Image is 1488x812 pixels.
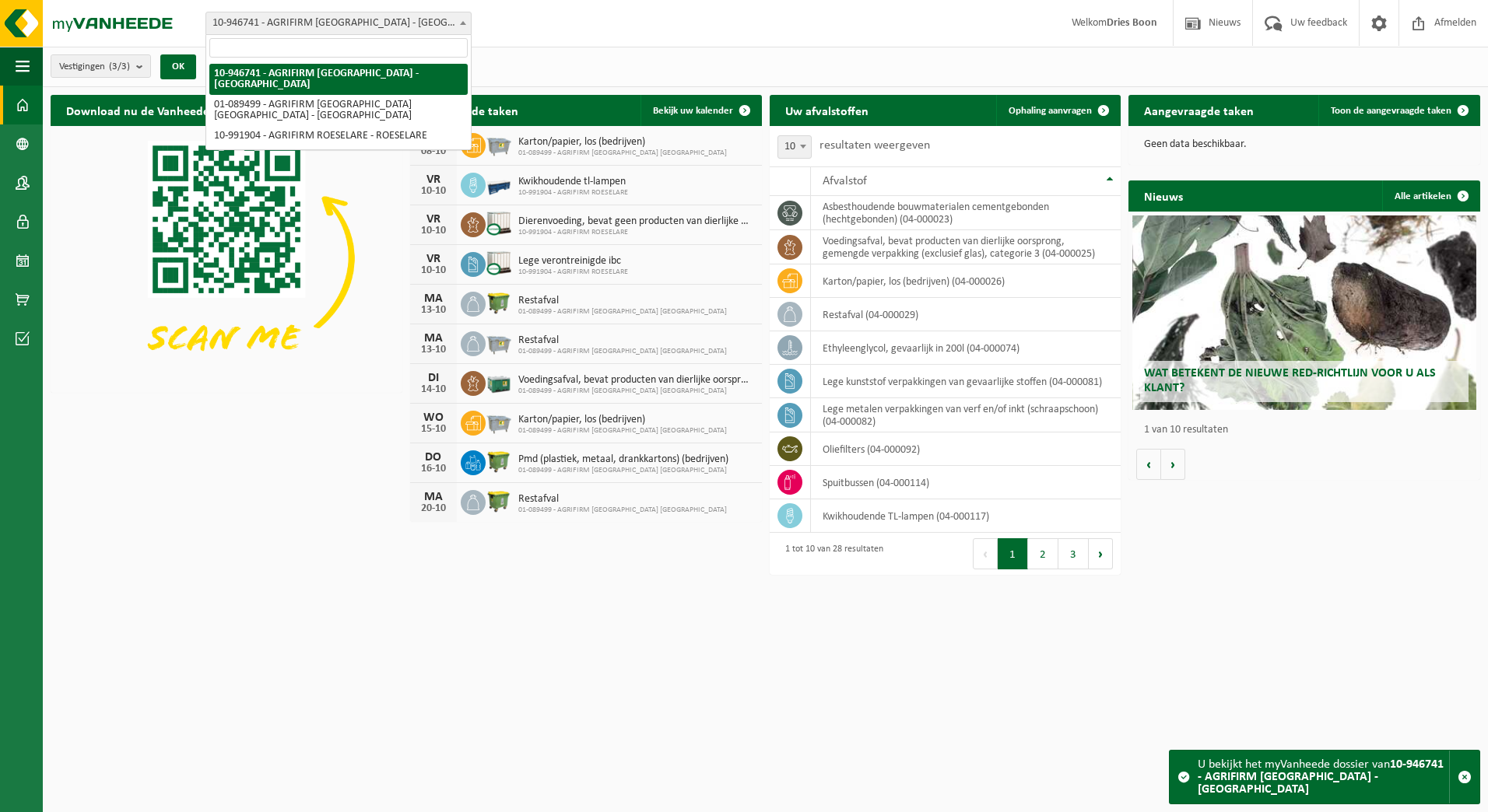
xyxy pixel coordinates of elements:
span: Vestigingen [59,55,130,79]
td: ethyleenglycol, gevaarlijk in 200l (04-000074) [811,331,1121,365]
div: 10-10 [418,186,449,197]
div: WO [418,411,449,424]
button: Next [1089,538,1113,569]
td: karton/papier, los (bedrijven) (04-000026) [811,264,1121,298]
span: 10-991904 - AGRIFIRM ROESELARE [518,268,628,277]
div: 20-10 [418,503,449,514]
strong: 10-946741 - AGRIFIRM [GEOGRAPHIC_DATA] - [GEOGRAPHIC_DATA] [1198,758,1444,796]
div: 14-10 [418,384,449,395]
img: PB-HB-C3 [486,170,512,197]
span: Ophaling aanvragen [1009,106,1092,116]
img: WB-1100-HPE-GN-50 [486,488,512,514]
span: 01-089499 - AGRIFIRM [GEOGRAPHIC_DATA] [GEOGRAPHIC_DATA] [518,149,727,158]
img: PB-LB-0680-HPE-GN-01 [486,369,512,395]
td: lege metalen verpakkingen van verf en/of inkt (schraapschoon) (04-000082) [811,398,1121,432]
td: kwikhoudende TL-lampen (04-000117) [811,499,1121,533]
span: 10 [778,136,811,158]
div: MA [418,491,449,503]
span: Restafval [518,493,727,506]
button: Vestigingen(3/3) [51,54,151,78]
div: U bekijkt het myVanheede dossier van [1198,751,1449,803]
div: VR [418,213,449,226]
img: WB-1100-HPE-GN-50 [486,448,512,474]
button: Vorige [1136,449,1161,480]
div: 16-10 [418,464,449,474]
button: Volgende [1161,449,1185,480]
span: 01-089499 - AGRIFIRM [GEOGRAPHIC_DATA] [GEOGRAPHIC_DATA] [518,347,727,356]
span: 01-089499 - AGRIFIRM [GEOGRAPHIC_DATA] [GEOGRAPHIC_DATA] [518,466,728,475]
span: Lege verontreinigde ibc [518,255,628,268]
p: 1 van 10 resultaten [1144,425,1472,436]
li: 10-946741 - AGRIFIRM [GEOGRAPHIC_DATA] - [GEOGRAPHIC_DATA] [209,64,468,95]
li: 01-089499 - AGRIFIRM [GEOGRAPHIC_DATA] [GEOGRAPHIC_DATA] - [GEOGRAPHIC_DATA] [209,95,468,126]
count: (3/3) [109,61,130,72]
a: Toon de aangevraagde taken [1318,95,1479,126]
h2: Uw afvalstoffen [770,95,884,125]
span: Bekijk uw kalender [653,106,733,116]
span: Karton/papier, los (bedrijven) [518,414,727,426]
span: 10-991904 - AGRIFIRM ROESELARE [518,188,628,198]
span: Restafval [518,295,727,307]
label: resultaten weergeven [819,139,930,152]
span: 01-089499 - AGRIFIRM [GEOGRAPHIC_DATA] [GEOGRAPHIC_DATA] [518,426,727,436]
p: Geen data beschikbaar. [1144,139,1465,150]
span: Afvalstof [823,175,867,187]
img: WB-2500-GAL-GY-01 [486,329,512,355]
td: restafval (04-000029) [811,298,1121,331]
div: VR [418,253,449,265]
strong: Dries Boon [1107,17,1157,29]
a: Bekijk uw kalender [640,95,760,126]
div: 15-10 [418,424,449,435]
span: Pmd (plastiek, metaal, drankkartons) (bedrijven) [518,453,728,466]
img: WB-2500-GAL-GY-01 [486,408,512,435]
button: 1 [998,538,1028,569]
td: oliefilters (04-000092) [811,432,1121,466]
img: PB-IC-CU [486,250,512,276]
td: lege kunststof verpakkingen van gevaarlijke stoffen (04-000081) [811,365,1121,398]
button: 2 [1028,538,1058,569]
td: voedingsafval, bevat producten van dierlijke oorsprong, gemengde verpakking (exclusief glas), cat... [811,230,1121,264]
div: VR [418,173,449,186]
div: 10-10 [418,265,449,276]
span: Wat betekent de nieuwe RED-richtlijn voor u als klant? [1144,367,1436,394]
button: 3 [1058,538,1089,569]
span: Karton/papier, los (bedrijven) [518,136,727,149]
span: Voedingsafval, bevat producten van dierlijke oorsprong, gemengde verpakking (exc... [518,374,754,387]
a: Alle artikelen [1382,180,1479,212]
span: 10-946741 - AGRIFIRM BELGIUM - DRONGEN [205,12,472,35]
div: 13-10 [418,305,449,316]
img: WB-2500-GAL-GY-01 [486,131,512,157]
div: 13-10 [418,345,449,355]
span: 10-946741 - AGRIFIRM BELGIUM - DRONGEN [206,12,471,34]
span: 01-089499 - AGRIFIRM [GEOGRAPHIC_DATA] [GEOGRAPHIC_DATA] [518,506,727,515]
div: 1 tot 10 van 28 resultaten [777,537,883,571]
button: OK [160,54,196,79]
img: WB-1100-HPE-GN-50 [486,289,512,316]
span: 10 [777,135,812,159]
div: 10-10 [418,226,449,236]
span: 01-089499 - AGRIFIRM [GEOGRAPHIC_DATA] [GEOGRAPHIC_DATA] [518,307,727,317]
h2: Download nu de Vanheede+ app! [51,95,258,125]
h2: Nieuws [1128,180,1198,211]
td: asbesthoudende bouwmaterialen cementgebonden (hechtgebonden) (04-000023) [811,196,1121,230]
td: spuitbussen (04-000114) [811,466,1121,499]
a: Ophaling aanvragen [996,95,1119,126]
a: Wat betekent de nieuwe RED-richtlijn voor u als klant? [1132,215,1477,410]
img: Download de VHEPlus App [51,126,402,390]
img: PB-IC-CU [486,210,512,236]
span: Kwikhoudende tl-lampen [518,176,628,188]
div: MA [418,292,449,305]
span: 10-991904 - AGRIFIRM ROESELARE [518,228,754,237]
span: Restafval [518,334,727,347]
li: 10-991904 - AGRIFIRM ROESELARE - ROESELARE [209,126,468,146]
div: DO [418,451,449,464]
h2: Aangevraagde taken [1128,95,1269,125]
span: 01-089499 - AGRIFIRM [GEOGRAPHIC_DATA] [GEOGRAPHIC_DATA] [518,387,754,396]
span: Toon de aangevraagde taken [1331,106,1451,116]
div: MA [418,332,449,345]
div: 08-10 [418,146,449,157]
h2: Ingeplande taken [410,95,534,125]
span: Dierenvoeding, bevat geen producten van dierlijke oorsprong, onverpakt [518,215,754,228]
button: Previous [973,538,998,569]
div: DI [418,372,449,384]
